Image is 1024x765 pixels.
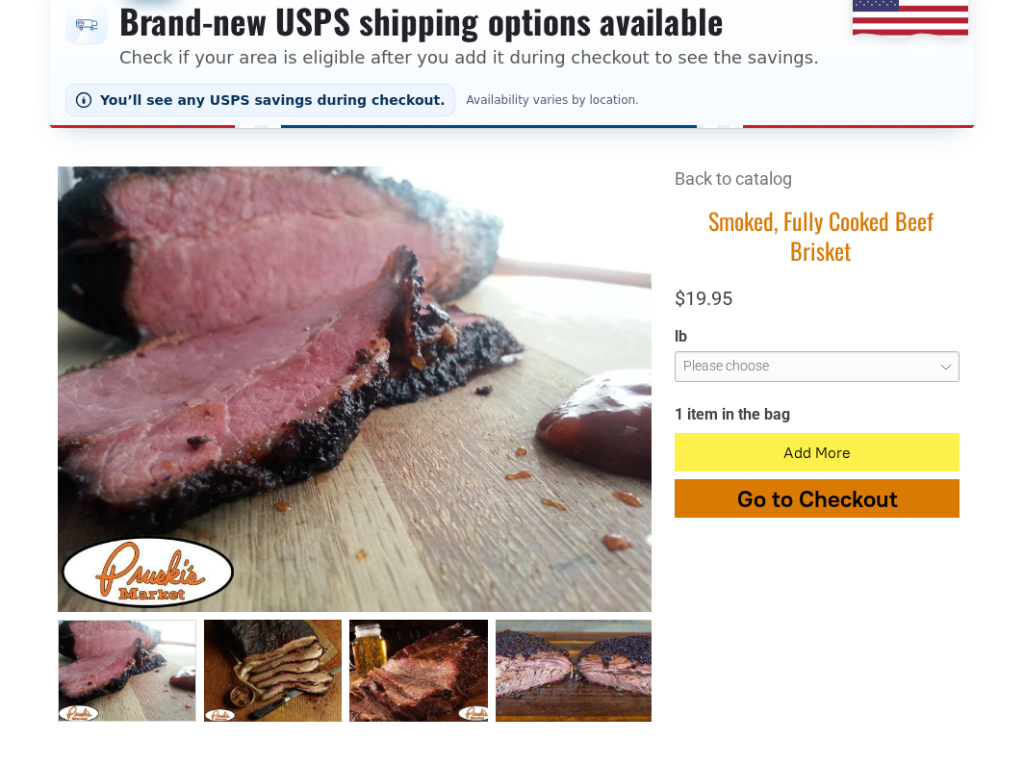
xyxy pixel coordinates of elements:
img: Smoked, Fully Cooked Beef Brisket [58,166,652,612]
a: Back to catalog [675,168,792,189]
p: Check if your area is eligible after you add it during checkout to see the savings. [119,44,819,70]
a: Smoked, Fully Cooked Beef Brisket 0 [58,620,196,722]
a: Smoked, Fully Cooked Beef Brisket 1 [204,620,343,722]
a: Smoked, Fully Cooked Beef Brisket 2 [349,620,488,722]
h1: Smoked, Fully Cooked Beef Brisket [675,206,966,266]
span: Go to Checkout [737,485,898,513]
span: Availability varies by location. [463,93,643,107]
a: Smoked, Fully Cooked Beef Brisket 3 [496,620,653,722]
span: 1 item in the bag [675,405,790,423]
span: You’ll see any USPS savings during checkout. [100,92,446,108]
span: $19.95 [675,287,732,310]
div: lb [675,327,960,347]
button: Add More [675,433,960,472]
span: Add More [783,444,851,462]
button: Go to Checkout [675,479,960,518]
div: Breadcrumbs [675,166,966,206]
